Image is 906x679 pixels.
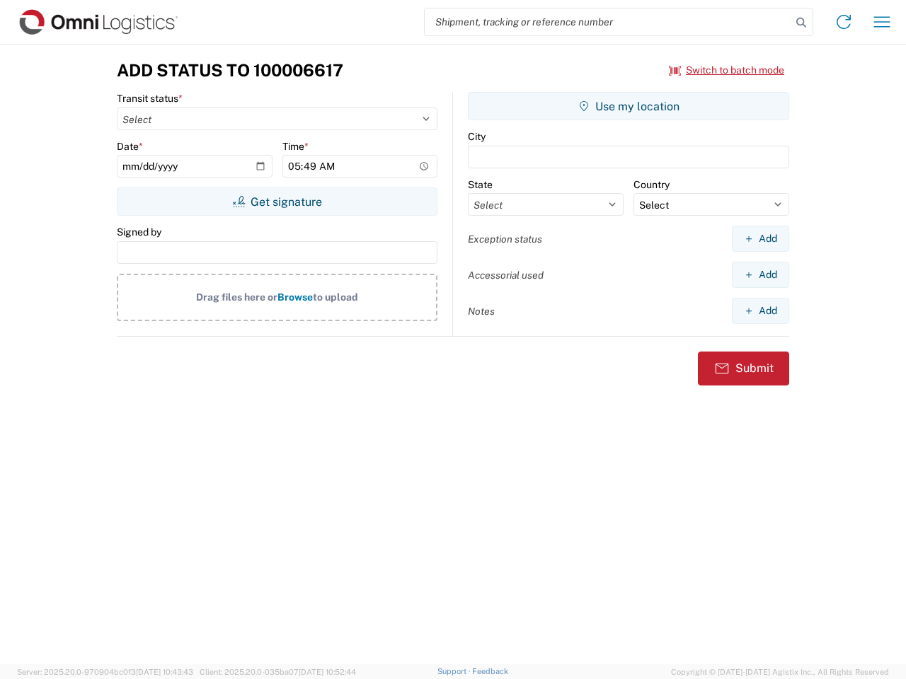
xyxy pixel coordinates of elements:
[468,92,789,120] button: Use my location
[698,352,789,385] button: Submit
[472,667,508,675] a: Feedback
[633,178,670,191] label: Country
[17,668,193,676] span: Server: 2025.20.0-970904bc0f3
[732,262,789,288] button: Add
[136,668,193,676] span: [DATE] 10:43:43
[468,269,544,282] label: Accessorial used
[117,226,161,238] label: Signed by
[437,667,473,675] a: Support
[117,187,437,216] button: Get signature
[468,178,493,191] label: State
[117,140,143,153] label: Date
[200,668,356,676] span: Client: 2025.20.0-035ba07
[277,291,313,303] span: Browse
[468,233,542,245] label: Exception status
[468,130,486,143] label: City
[117,92,183,105] label: Transit status
[282,140,309,153] label: Time
[313,291,358,303] span: to upload
[299,668,356,676] span: [DATE] 10:52:44
[671,666,889,678] span: Copyright © [DATE]-[DATE] Agistix Inc., All Rights Reserved
[732,298,789,324] button: Add
[669,59,784,82] button: Switch to batch mode
[732,226,789,252] button: Add
[117,60,343,81] h3: Add Status to 100006617
[196,291,277,303] span: Drag files here or
[425,8,791,35] input: Shipment, tracking or reference number
[468,305,495,318] label: Notes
